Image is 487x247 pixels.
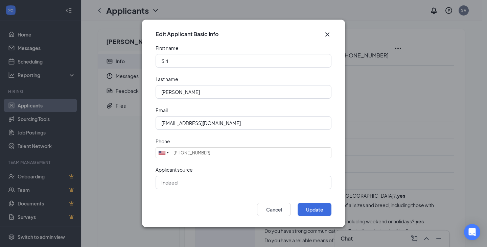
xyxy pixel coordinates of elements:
[156,54,331,68] input: Enter applicant first name
[156,166,193,173] div: Applicant source
[156,116,331,130] input: Enter applicant email
[156,45,179,51] div: First name
[156,85,331,99] input: Enter applicant last name
[464,224,480,240] div: Open Intercom Messenger
[298,203,331,217] button: Update
[156,76,178,82] div: Last name
[156,107,168,114] div: Email
[156,138,170,145] div: Phone
[257,203,291,217] button: Cancel
[323,30,331,39] button: Close
[156,148,171,158] div: United States: +1
[156,176,331,189] input: Enter applicant source
[323,30,331,39] svg: Cross
[156,30,218,38] h3: Edit Applicant Basic Info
